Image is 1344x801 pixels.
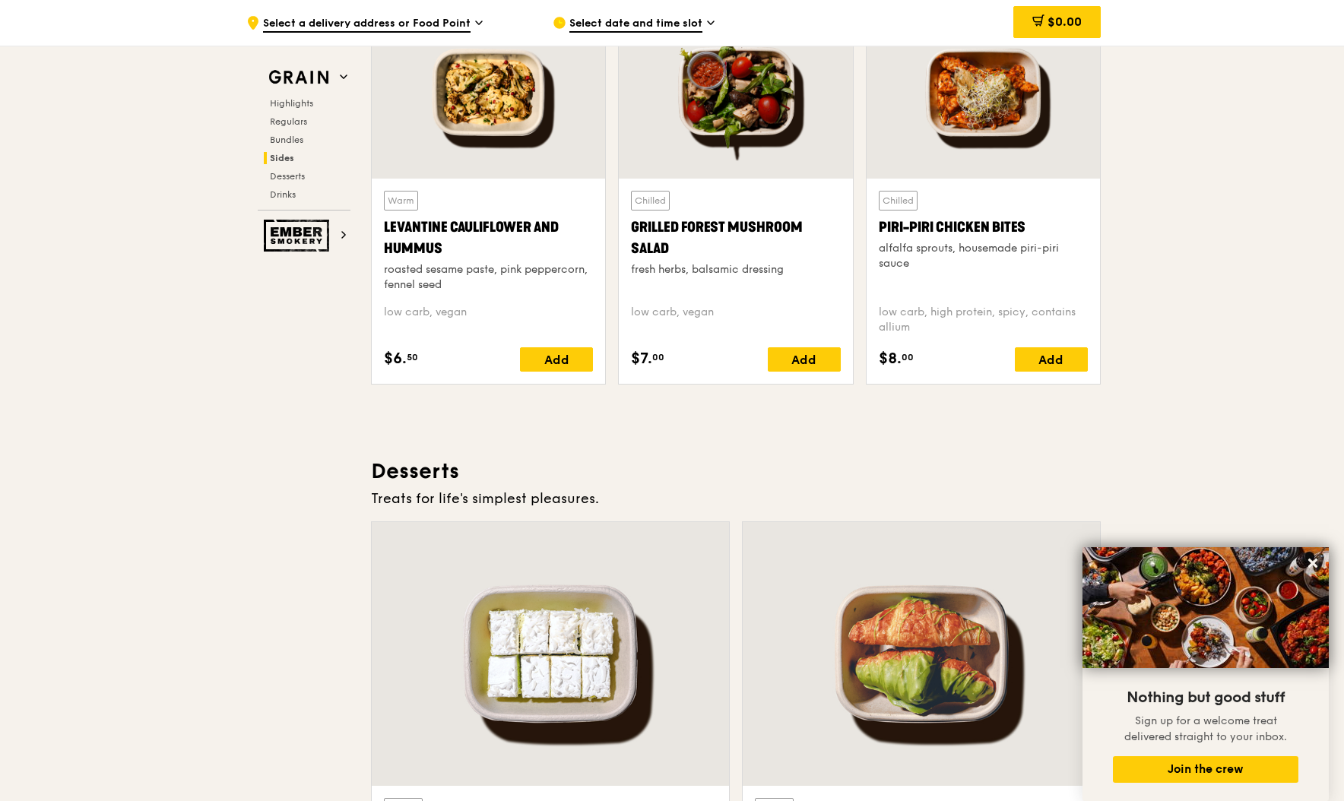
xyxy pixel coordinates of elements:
span: Regulars [270,116,307,127]
div: Add [768,347,841,372]
span: Highlights [270,98,313,109]
div: low carb, vegan [384,305,593,335]
div: Treats for life's simplest pleasures. [371,488,1101,509]
button: Close [1301,551,1325,575]
div: Warm [384,191,418,211]
span: Sign up for a welcome treat delivered straight to your inbox. [1124,714,1287,743]
div: Chilled [879,191,918,211]
span: $7. [631,347,652,370]
div: Chilled [631,191,670,211]
span: 50 [407,351,418,363]
img: DSC07876-Edit02-Large.jpeg [1082,547,1329,668]
span: Sides [270,153,294,163]
span: 00 [652,351,664,363]
span: Drinks [270,189,296,200]
div: Add [520,347,593,372]
span: $8. [879,347,902,370]
div: Add [1015,347,1088,372]
img: Ember Smokery web logo [264,220,334,252]
h3: Desserts [371,457,1101,485]
span: Bundles [270,135,303,145]
span: 00 [902,351,914,363]
div: roasted sesame paste, pink peppercorn, fennel seed [384,262,593,293]
div: alfalfa sprouts, housemade piri-piri sauce [879,241,1088,271]
div: low carb, high protein, spicy, contains allium [879,305,1088,335]
span: $6. [384,347,407,370]
span: Select a delivery address or Food Point [263,16,471,33]
div: Grilled Forest Mushroom Salad [631,217,840,259]
span: $0.00 [1048,14,1082,29]
button: Join the crew [1113,756,1298,783]
div: Levantine Cauliflower and Hummus [384,217,593,259]
div: Piri-piri Chicken Bites [879,217,1088,238]
div: low carb, vegan [631,305,840,335]
div: fresh herbs, balsamic dressing [631,262,840,277]
img: Grain web logo [264,64,334,91]
span: Nothing but good stuff [1127,689,1285,707]
span: Select date and time slot [569,16,702,33]
span: Desserts [270,171,305,182]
